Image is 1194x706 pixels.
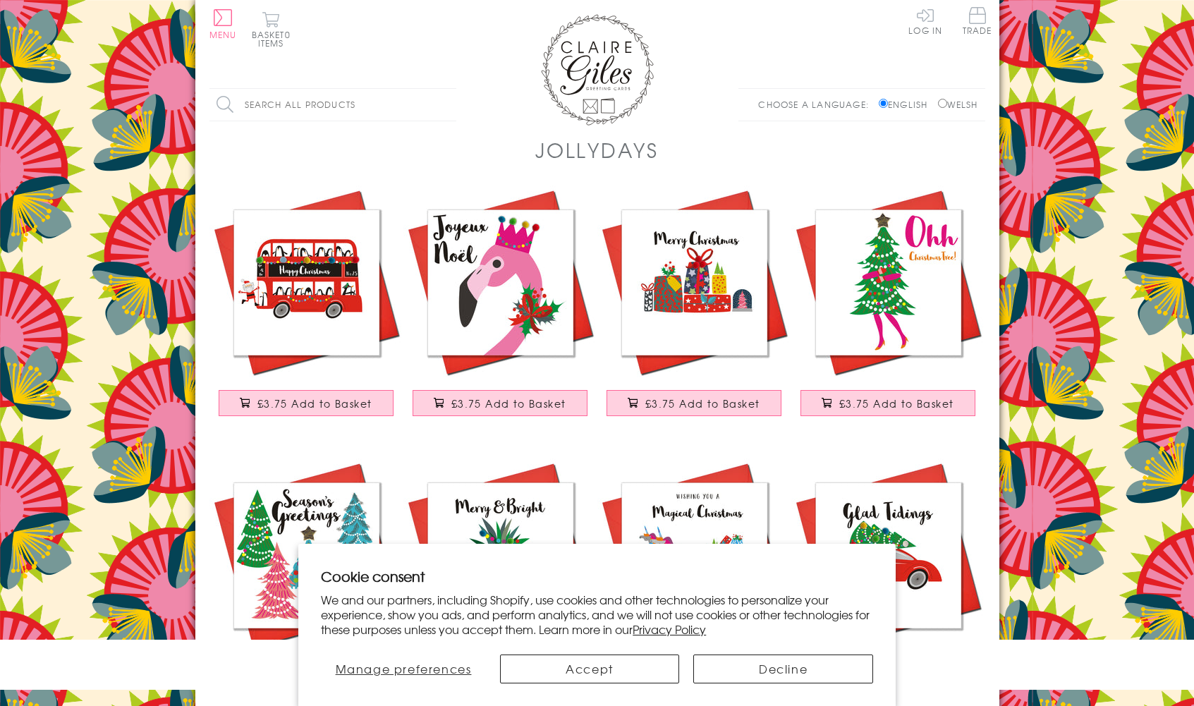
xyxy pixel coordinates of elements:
[597,458,791,703] a: Christmas Card, Unicorn Sleigh, Embellished with colourful pompoms £3.75 Add to Basket
[879,98,934,111] label: English
[791,185,985,430] a: Christmas Card, Ohh Christmas Tree! Embellished with a shiny padded star £3.75 Add to Basket
[597,458,791,652] img: Christmas Card, Unicorn Sleigh, Embellished with colourful pompoms
[758,98,876,111] p: Choose a language:
[336,660,472,677] span: Manage preferences
[321,566,873,586] h2: Cookie consent
[791,458,985,703] a: Christmas Card, Christmas Tree on Car, Embellished with colourful pompoms £3.75 Add to Basket
[541,14,654,126] img: Claire Giles Greetings Cards
[209,9,237,39] button: Menu
[597,185,791,379] img: Christmas Card, Pile of Presents, Embellished with colourful pompoms
[597,185,791,430] a: Christmas Card, Pile of Presents, Embellished with colourful pompoms £3.75 Add to Basket
[403,185,597,430] a: Christmas Card, Flamingo, Joueux Noel, Embellished with colourful pompoms £3.75 Add to Basket
[938,98,978,111] label: Welsh
[209,185,403,379] img: Christmas Card, Santa on the Bus, Embellished with colourful pompoms
[938,99,947,108] input: Welsh
[839,396,954,410] span: £3.75 Add to Basket
[321,592,873,636] p: We and our partners, including Shopify, use cookies and other technologies to personalize your ex...
[413,390,587,416] button: £3.75 Add to Basket
[209,458,403,652] img: Christmas Card, Season's Greetings, Embellished with a shiny padded star
[535,135,659,164] h1: JollyDays
[403,458,597,703] a: Christmas Card, Pineapple and Pompoms, Embellished with colourful pompoms £3.75 Add to Basket
[693,655,872,683] button: Decline
[791,185,985,379] img: Christmas Card, Ohh Christmas Tree! Embellished with a shiny padded star
[209,458,403,703] a: Christmas Card, Season's Greetings, Embellished with a shiny padded star £3.75 Add to Basket
[209,28,237,41] span: Menu
[219,390,394,416] button: £3.75 Add to Basket
[257,396,372,410] span: £3.75 Add to Basket
[879,99,888,108] input: English
[645,396,760,410] span: £3.75 Add to Basket
[791,458,985,652] img: Christmas Card, Christmas Tree on Car, Embellished with colourful pompoms
[500,655,679,683] button: Accept
[252,11,291,47] button: Basket0 items
[963,7,992,35] span: Trade
[908,7,942,35] a: Log In
[403,185,597,379] img: Christmas Card, Flamingo, Joueux Noel, Embellished with colourful pompoms
[607,390,781,416] button: £3.75 Add to Basket
[963,7,992,37] a: Trade
[258,28,291,49] span: 0 items
[451,396,566,410] span: £3.75 Add to Basket
[321,655,486,683] button: Manage preferences
[209,185,403,430] a: Christmas Card, Santa on the Bus, Embellished with colourful pompoms £3.75 Add to Basket
[403,458,597,652] img: Christmas Card, Pineapple and Pompoms, Embellished with colourful pompoms
[633,621,706,638] a: Privacy Policy
[800,390,975,416] button: £3.75 Add to Basket
[442,89,456,121] input: Search
[209,89,456,121] input: Search all products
